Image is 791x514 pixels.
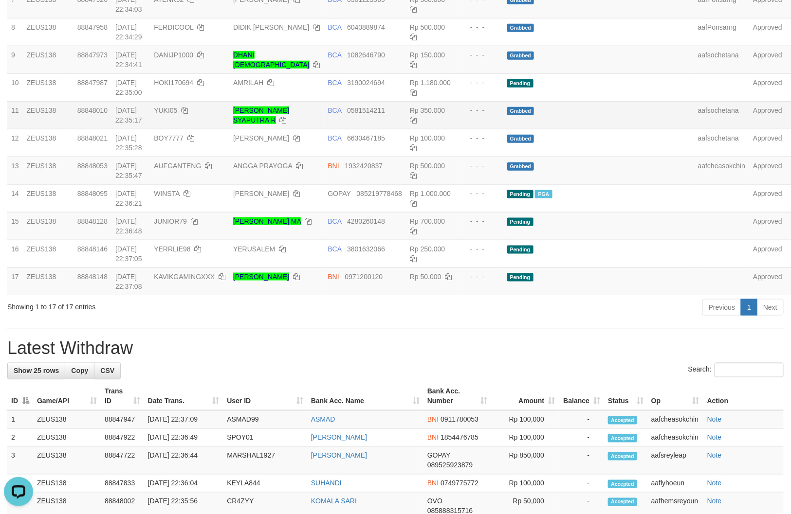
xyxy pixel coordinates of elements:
span: Grabbed [507,52,534,60]
span: Copy 0581514211 to clipboard [347,106,385,114]
th: Op: activate to sort column ascending [647,383,703,410]
div: - - - [462,161,499,171]
td: ASMAD99 [223,410,307,429]
div: - - - [462,272,499,282]
span: Pending [507,246,533,254]
span: BNI [427,434,439,442]
span: Copy 3190024694 to clipboard [347,79,385,87]
span: Grabbed [507,135,534,143]
span: Copy 0749775772 to clipboard [441,479,478,487]
a: [PERSON_NAME] SYAPUTRA R [233,106,289,124]
td: 2 [7,429,33,447]
td: 10 [7,73,23,101]
a: Note [707,497,722,505]
span: BOY7777 [154,134,184,142]
a: [PERSON_NAME] [311,434,367,442]
span: 88848148 [77,273,108,281]
td: ZEUS138 [33,447,101,475]
span: Accepted [608,416,637,425]
span: Copy 4280260148 to clipboard [347,217,385,225]
span: GOPAY [328,190,350,197]
span: DANIJP1000 [154,51,193,59]
span: CSV [100,367,114,375]
h1: Latest Withdraw [7,339,784,358]
span: Accepted [608,452,637,461]
td: ZEUS138 [23,184,74,212]
td: - [559,475,604,493]
span: 88848146 [77,245,108,253]
span: [DATE] 22:35:47 [115,162,142,179]
td: ZEUS138 [33,410,101,429]
span: Accepted [608,498,637,506]
span: BCA [328,245,341,253]
a: [PERSON_NAME] [233,134,289,142]
a: Note [707,416,722,424]
td: aafcheasokchin [647,410,703,429]
span: Copy 1082646790 to clipboard [347,51,385,59]
a: YERUSALEM [233,245,275,253]
span: Copy [71,367,88,375]
a: Next [757,299,784,316]
th: Amount: activate to sort column ascending [491,383,559,410]
td: 3 [7,447,33,475]
span: Copy 0971200120 to clipboard [345,273,383,281]
td: 12 [7,129,23,157]
span: Rp 350.000 [410,106,445,114]
span: Accepted [608,480,637,488]
th: Bank Acc. Number: activate to sort column ascending [423,383,491,410]
a: [PERSON_NAME] [233,273,289,281]
td: ZEUS138 [23,18,74,46]
a: AMRILAH [233,79,263,87]
td: 9 [7,46,23,73]
td: Rp 100,000 [491,475,559,493]
td: - [559,447,604,475]
a: Previous [702,299,741,316]
span: Rp 100.000 [410,134,445,142]
td: 88847722 [101,447,144,475]
td: ZEUS138 [23,157,74,184]
td: aafsreyleap [647,447,703,475]
span: [DATE] 22:34:29 [115,23,142,41]
td: [DATE] 22:36:04 [144,475,223,493]
span: WINSTA [154,190,180,197]
td: 8 [7,18,23,46]
a: Show 25 rows [7,363,65,379]
div: - - - [462,78,499,88]
span: Rp 50.000 [410,273,441,281]
span: [DATE] 22:37:05 [115,245,142,263]
span: 88847973 [77,51,108,59]
div: - - - [462,22,499,32]
span: Pending [507,218,533,226]
a: [PERSON_NAME] [233,190,289,197]
td: aaflyhoeun [647,475,703,493]
span: Pending [507,190,533,198]
td: ZEUS138 [23,101,74,129]
td: 17 [7,267,23,295]
a: 1 [741,299,757,316]
span: BNI [328,273,339,281]
span: [DATE] 22:35:00 [115,79,142,96]
span: Copy 085219778468 to clipboard [357,190,402,197]
td: Rp 100,000 [491,410,559,429]
span: Rp 700.000 [410,217,445,225]
a: Copy [65,363,94,379]
span: 88848021 [77,134,108,142]
span: Accepted [608,434,637,443]
span: Show 25 rows [14,367,59,375]
th: Date Trans.: activate to sort column ascending [144,383,223,410]
td: [DATE] 22:36:49 [144,429,223,447]
td: ZEUS138 [23,129,74,157]
a: Note [707,434,722,442]
td: 88847947 [101,410,144,429]
span: BCA [328,23,341,31]
span: BNI [328,162,339,170]
span: BCA [328,79,341,87]
button: Open LiveChat chat widget [4,4,33,33]
span: 88848095 [77,190,108,197]
span: Copy 6630467185 to clipboard [347,134,385,142]
a: ASMAD [311,416,335,424]
span: [DATE] 22:36:48 [115,217,142,235]
td: 88847922 [101,429,144,447]
th: Balance: activate to sort column ascending [559,383,604,410]
td: ZEUS138 [33,429,101,447]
